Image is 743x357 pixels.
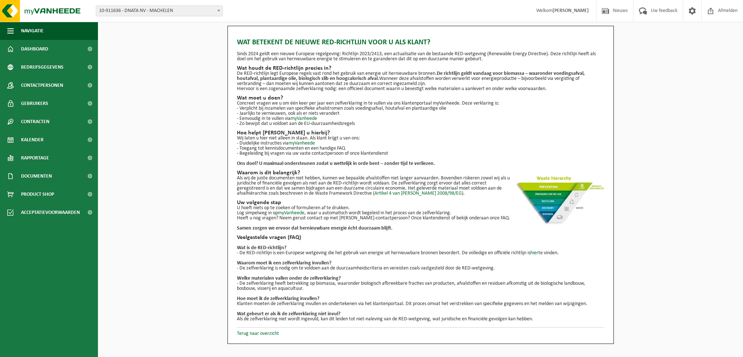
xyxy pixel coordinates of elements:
[530,250,538,256] a: hier
[237,260,331,266] b: Waarom moet ik een zelfverklaring invullen?
[237,146,604,151] p: - Toegang tot kennisdocumenten en een handige FAQ
[237,86,604,92] p: Hiervoor is een zogenaamde zelfverklaring nodig: een officieel document waarin u bevestigt welke ...
[237,106,604,111] p: - Verplicht bij inzamelen van specifieke afvalstromen zoals voedingsafval, houtafval en plantaard...
[96,6,222,16] span: 10-911636 - DNATA NV - MACHELEN
[237,176,604,196] p: Als wij de juiste documenten niet hebben, kunnen we bepaalde afvalstoffen niet langer aanvaarden....
[237,37,430,48] span: Wat betekent de nieuwe RED-richtlijn voor u als klant?
[237,71,585,81] strong: De richtlijn geldt vandaag voor biomassa – waaronder voedingsafval, houtafval, plantaardige olie,...
[237,245,286,251] b: Wat is de RED-richtlijn?
[237,161,435,166] strong: Ons doel? U maximaal ondersteunen zodat u wettelijk in orde bent – zonder tijd te verliezen.
[237,296,319,301] b: Hoe moet ik de zelfverklaring invullen?
[21,131,44,149] span: Kalender
[374,191,462,196] a: Artikel 4 van [PERSON_NAME] 2008/98/EG
[237,251,604,256] p: - De RED-richtlijn is een Europese wetgeving die het gebruik van energie uit hernieuwbare bronnen...
[21,203,80,222] span: Acceptatievoorwaarden
[553,8,589,13] strong: [PERSON_NAME]
[96,5,223,16] span: 10-911636 - DNATA NV - MACHELEN
[237,311,340,317] b: Wat gebeurt er als ik de zelfverklaring niet invul?
[237,281,604,291] p: - De zelfverklaring heeft betrekking op biomassa, waaronder biologisch afbreekbare fracties van p...
[237,266,604,271] p: - De zelfverklaring is nodig om te voldoen aan de duurzaamheidscriteria en vereisten zoals vastge...
[237,71,604,86] p: De RED-richtlijn legt Europese regels vast rond het gebruik van energie uit hernieuwbare bronnen....
[278,210,304,216] a: myVanheede
[237,235,604,240] h2: Veelgestelde vragen (FAQ)
[237,52,604,62] p: Sinds 2024 geldt een nieuwe Europese regelgeving: Richtlijn 2023/2413, een actualisatie van de be...
[288,141,315,146] a: myVanheede
[237,206,604,216] p: U hoeft niets op te zoeken of formulieren af te drukken. Log simpelweg in op , waar u automatisch...
[237,101,604,106] p: Concreet vragen we u om één keer per jaar een zelfverklaring in te vullen via ons klantenportaal ...
[21,94,48,113] span: Gebruikers
[237,136,604,141] p: Wij laten u hier niet alleen in staan. Als klant krijgt u van ons:
[237,331,279,336] a: Terug naar overzicht
[21,185,54,203] span: Product Shop
[21,58,63,76] span: Bedrijfsgegevens
[237,151,604,156] p: - Begeleiding bij vragen via uw vaste contactpersoon of onze klantendienst
[237,301,604,307] p: Klanten moeten de zelfverklaring invullen en ondertekenen via het klantenportaal. Dit proces omva...
[237,141,604,146] p: - Duidelijke instructies via
[21,76,63,94] span: Contactpersonen
[21,22,44,40] span: Navigatie
[21,149,49,167] span: Rapportage
[237,216,604,221] p: Heeft u nog vragen? Neem gerust contact op met [PERSON_NAME]-contactpersoon? Onze klantendienst o...
[237,116,604,121] p: - Eenvoudig in te vullen via
[237,111,604,116] p: - Jaarlijks te vernieuwen, ook als er niets verandert
[237,226,393,231] b: Samen zorgen we ervoor dat hernieuwbare energie écht duurzaam blijft.
[237,170,604,176] h2: Waarom is dit belangrijk?
[237,276,341,281] b: Welke materialen vallen onder de zelfverklaring?
[237,95,604,101] h2: Wat moet u doen?
[21,113,49,131] span: Contracten
[237,200,604,206] h2: Uw volgende stap
[237,317,604,322] p: Als de zelfverklaring niet wordt ingevuld, kan dit leiden tot niet-naleving van de RED-wetgeving,...
[21,40,48,58] span: Dashboard
[237,65,604,71] h2: Wat houdt de RED-richtlijn precies in?
[291,116,317,121] a: myVanheede
[237,130,604,136] h2: Hoe helpt [PERSON_NAME] u hierbij?
[21,167,52,185] span: Documenten
[237,121,604,126] p: - Zo bewijst dat u voldoet aan de EU-duurzaamheidsregels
